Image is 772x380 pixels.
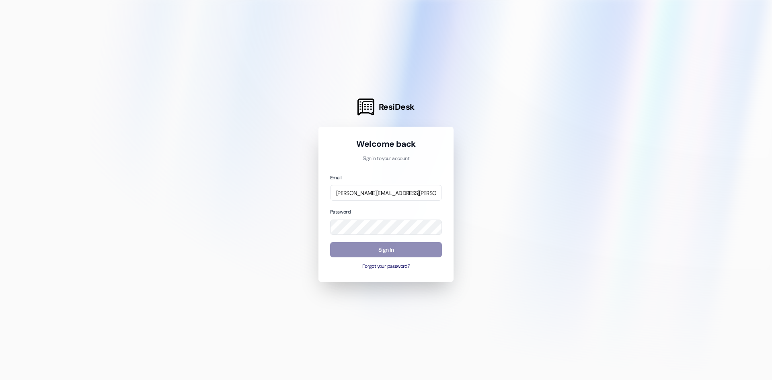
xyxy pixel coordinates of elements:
label: Password [330,209,351,215]
p: Sign in to your account [330,155,442,162]
h1: Welcome back [330,138,442,150]
input: name@example.com [330,185,442,201]
label: Email [330,175,341,181]
button: Forgot your password? [330,263,442,270]
img: ResiDesk Logo [357,99,374,115]
span: ResiDesk [379,101,415,113]
button: Sign In [330,242,442,258]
